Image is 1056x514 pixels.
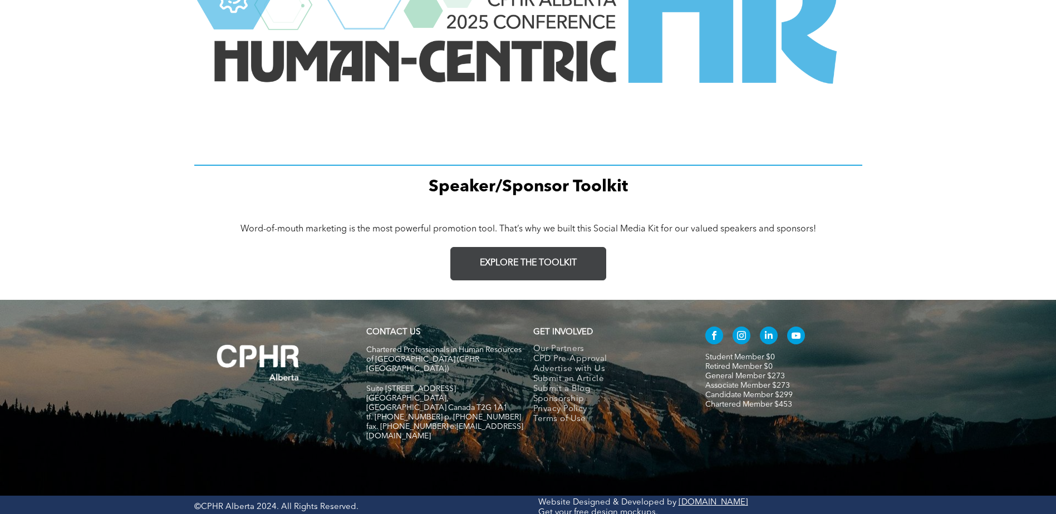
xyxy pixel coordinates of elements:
a: youtube [787,327,805,347]
a: CONTACT US [366,328,420,337]
a: Privacy Policy [533,404,682,414]
a: Retired Member $0 [705,363,773,370]
span: Suite [STREET_ADDRESS] [366,385,456,393]
span: [GEOGRAPHIC_DATA], [GEOGRAPHIC_DATA] Canada T2G 1A1 [366,394,508,412]
span: Word-of-mouth marketing is the most powerful promotion tool. That’s why we built this Social Medi... [240,225,816,234]
a: instagram [733,327,750,347]
a: Our Partners [533,344,682,354]
span: Speaker/Sponsor Toolkit [429,179,628,195]
a: Candidate Member $299 [705,391,793,399]
span: EXPLORE THE TOOLKIT [480,258,577,269]
a: Student Member $0 [705,353,775,361]
a: EXPLORE THE TOOLKIT [450,247,606,280]
img: A white background with a few lines on it [194,322,322,403]
span: Chartered Professionals in Human Resources of [GEOGRAPHIC_DATA] (CPHR [GEOGRAPHIC_DATA]) [366,346,522,373]
a: Advertise with Us [533,364,682,374]
a: General Member $273 [705,372,785,380]
a: Terms of Use [533,414,682,424]
span: GET INVOLVED [533,328,593,337]
a: Submit a Blog [533,384,682,394]
a: Chartered Member $453 [705,401,792,408]
a: Sponsorship [533,394,682,404]
span: fax. [PHONE_NUMBER] e:[EMAIL_ADDRESS][DOMAIN_NAME] [366,423,523,440]
a: Submit an Article [533,374,682,384]
span: ©CPHR Alberta 2024. All Rights Reserved. [194,503,358,511]
span: tf. [PHONE_NUMBER] p. [PHONE_NUMBER] [366,413,521,421]
a: Website Designed & Developed by [538,498,676,507]
a: CPD Pre-Approval [533,354,682,364]
a: Associate Member $273 [705,382,790,389]
a: linkedin [760,327,778,347]
a: [DOMAIN_NAME] [679,498,748,507]
a: facebook [705,327,723,347]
